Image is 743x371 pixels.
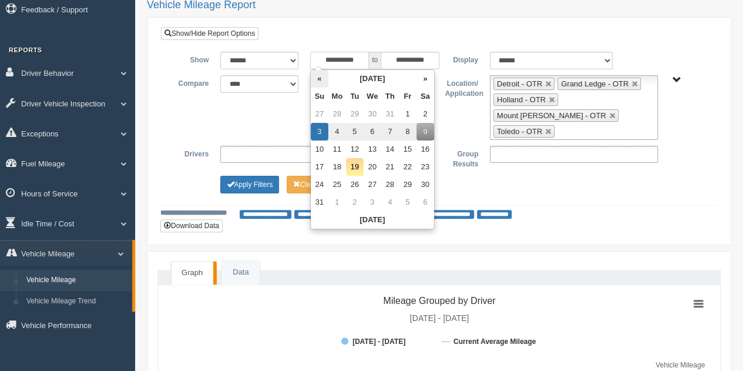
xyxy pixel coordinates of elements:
td: 25 [328,176,346,193]
td: 16 [416,141,434,158]
tspan: Current Average Mileage [453,337,536,346]
span: to [369,52,381,69]
td: 31 [311,193,328,211]
a: Data [222,260,259,285]
span: Mount [PERSON_NAME] - OTR [497,111,606,120]
td: 27 [311,105,328,123]
td: 6 [364,123,381,141]
span: Detroit - OTR [497,79,542,88]
th: Tu [346,88,364,105]
label: Drivers [170,146,214,160]
td: 24 [311,176,328,193]
label: Show [170,52,214,66]
a: Vehicle Mileage Trend [21,291,132,312]
td: 2 [346,193,364,211]
td: 8 [399,123,416,141]
tspan: [DATE] - [DATE] [352,337,405,346]
td: 18 [328,158,346,176]
th: Sa [416,88,434,105]
th: [DATE] [328,70,416,88]
td: 26 [346,176,364,193]
td: 9 [416,123,434,141]
a: Show/Hide Report Options [161,27,258,40]
tspan: Vehicle Mileage [655,361,705,369]
tspan: Mileage Grouped by Driver [383,296,496,306]
td: 3 [311,123,328,141]
td: 3 [364,193,381,211]
td: 13 [364,141,381,158]
label: Location/ Application [439,75,483,99]
button: Change Filter Options [287,176,345,193]
td: 27 [364,176,381,193]
td: 30 [416,176,434,193]
td: 15 [399,141,416,158]
td: 22 [399,158,416,176]
td: 29 [399,176,416,193]
th: « [311,70,328,88]
th: Fr [399,88,416,105]
td: 28 [328,105,346,123]
td: 23 [416,158,434,176]
td: 21 [381,158,399,176]
td: 7 [381,123,399,141]
td: 28 [381,176,399,193]
td: 6 [416,193,434,211]
td: 12 [346,141,364,158]
span: Holland - OTR [497,95,546,104]
button: Change Filter Options [220,176,279,193]
tspan: [DATE] - [DATE] [410,313,469,323]
td: 14 [381,141,399,158]
td: 4 [381,193,399,211]
td: 17 [311,158,328,176]
a: Vehicle Mileage [21,270,132,291]
th: Mo [328,88,346,105]
td: 1 [399,105,416,123]
span: Grand Ledge - OTR [561,79,628,88]
th: Su [311,88,328,105]
td: 4 [328,123,346,141]
label: Compare [170,75,214,89]
td: 2 [416,105,434,123]
td: 29 [346,105,364,123]
td: 11 [328,141,346,158]
td: 5 [346,123,364,141]
td: 5 [399,193,416,211]
th: We [364,88,381,105]
td: 20 [364,158,381,176]
th: [DATE] [311,211,434,229]
td: 30 [364,105,381,123]
span: Toledo - OTR [497,127,542,136]
td: 10 [311,141,328,158]
td: 19 [346,158,364,176]
label: Group Results [439,146,484,170]
th: » [416,70,434,88]
td: 1 [328,193,346,211]
label: Display [439,52,483,66]
button: Download Data [160,219,223,232]
a: Graph [171,261,213,285]
td: 31 [381,105,399,123]
th: Th [381,88,399,105]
